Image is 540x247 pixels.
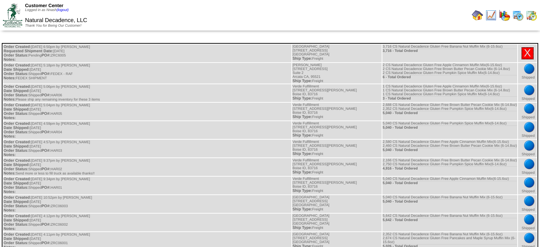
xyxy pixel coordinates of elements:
span: Order Created: [4,63,31,68]
td: [DATE] 4:59pm by [PERSON_NAME] [DATE] Shipped HAR04 [3,121,291,139]
span: Date Shipped: [4,181,30,186]
span: Order Status: [4,149,28,153]
span: Order Status: [4,186,28,190]
td: [DATE] 6:50pm by [PERSON_NAME] [DATE] Pending ZRC6005 [3,44,291,62]
td: Shipped [518,140,537,157]
span: Order Created: [4,45,31,49]
span: Notes: [4,190,16,194]
img: ZoRoCo_Logo(Green%26Foil)%20jpg.webp [3,3,22,27]
td: Shipped [518,177,537,194]
span: Ship Type: [293,207,312,211]
td: 2 CS Natural Decadence Gluten Free Apple Cinnamon Muffin Mix(6-15.6oz) 2 CS Natural Decadence Glu... [382,63,517,84]
span: Order Created: [4,177,31,181]
img: bluedot.png [524,85,535,96]
td: [DATE] 5:18pm by [PERSON_NAME] [DATE] Shipped FEDEX - RAF FEDEX SHIPMENT [3,63,291,84]
td: Verde Fulfillment [STREET_ADDRESS][PERSON_NAME] Boise ID, 83716 Freight [292,121,382,139]
td: 2,166 CS Natural Decadence Gluten Free Brown Butter Pecan Cookie Mix (6-14.8oz) 2,750 CS Natural ... [382,158,517,176]
td: 2,580 CS Natural Decadence Gluten Free Apple Cinnamon Muffin Mix(6-15.6oz) 2,460 CS Natural Decad... [382,140,517,157]
img: bluedot.png [524,103,535,114]
span: Notes: [4,76,16,80]
span: Order Created: [4,232,31,237]
td: Shipped [518,103,537,120]
td: [GEOGRAPHIC_DATA] [STREET_ADDRESS] [GEOGRAPHIC_DATA] Freight [292,44,382,62]
span: PO#: [42,241,51,245]
span: Date Shipped: [4,68,30,72]
img: line_graph.gif [485,10,497,21]
td: 5,040 CS Natural Decadence Gluten Free Pumpkin Spice Muffin Mix(6-14.8oz) [382,121,517,139]
span: PO#: [42,53,51,58]
td: Verde Fulfillment [STREET_ADDRESS][PERSON_NAME] Boise ID, 83716 Freight [292,158,382,176]
span: Notes: [4,208,16,213]
span: Requested Shipment Date: [4,49,53,53]
span: Order Status: [4,93,28,97]
td: 5,040 CS Natural Decadence Gluten Free Banana Nut Muffin Mix (6-15.6oz) [382,195,517,213]
img: graph.gif [499,10,510,21]
span: Order Status: [4,53,28,58]
span: Notes: [4,97,16,102]
span: PO#: [42,72,51,76]
span: Order Status: [4,112,28,116]
span: Date Shipped: [4,144,30,149]
td: 3,716 CS Natural Decadence Gluten Free Banana Nut Muffin Mix (6-15.6oz) [382,44,517,62]
td: Shipped [518,158,537,176]
span: Ship Type: [293,57,312,61]
div: 3 - Total Ordered [383,96,517,101]
span: Order Status: [4,241,28,245]
div: 3,716 - Total Ordered [383,49,517,53]
span: PO#: [42,112,51,116]
span: Date Shipped: [4,107,30,112]
span: Order Created: [4,140,31,144]
td: Verde Fulfillment [STREET_ADDRESS][PERSON_NAME] Boise ID, 83716 Freight [292,140,382,157]
span: Date Shipped: [4,126,30,130]
td: 5,040 CS Natural Decadence Gluten Free Apple Cinnamon Muffin Mix(6-15.6oz) [382,177,517,194]
a: (logout) [56,8,69,12]
span: Notes: [4,171,16,176]
span: Order Created: [4,195,31,200]
div: 5,040 - Total Ordered [383,111,517,115]
img: bluedot.png [524,214,535,225]
td: Shipped [518,214,537,231]
span: Notes: [4,227,16,231]
span: Notes: [4,153,16,157]
span: PO#: [42,204,51,208]
div: 5,040 - Total Ordered [383,125,517,130]
span: Notes: [4,58,16,62]
img: home.gif [472,10,483,21]
span: Customer Center [25,3,63,8]
span: Natural Decadence, LLC [25,17,87,23]
td: 1 CS Natural Decadence Gluten Free Apple Cinnamon Muffin Mix(6-15.6oz) 1 CS Natural Decadence Glu... [382,84,517,102]
img: bluedot.png [524,232,535,244]
span: Ship Type: [293,115,312,119]
div: 5,040 - Total Ordered [383,148,517,152]
span: PO#: [42,149,51,153]
span: PO#: [42,222,51,227]
td: [PERSON_NAME] [STREET_ADDRESS] Suite 2 Arcata CA, 95521 Freight [292,63,382,84]
span: Order Status: [4,222,28,227]
td: [GEOGRAPHIC_DATA] [STREET_ADDRESS] [GEOGRAPHIC_DATA] Freight [292,195,382,213]
span: Notes: [4,134,16,139]
td: Verde Fulfillment [STREET_ADDRESS][PERSON_NAME] Boise ID, 83716 Freight [292,177,382,194]
span: Order Created: [4,103,31,107]
span: Date Shipped: [4,163,30,167]
img: bluedot.png [524,159,535,170]
span: Order Created: [4,214,31,218]
span: Date Shipped: [4,89,30,93]
img: bluedot.png [524,140,535,151]
td: 2,688 CS Natural Decadence Gluten Free Brown Butter Pecan Cookie Mix (6-14.8oz) 2,352 CS Natural ... [382,103,517,120]
span: Order Created: [4,85,31,89]
td: [DATE] 5:04pm by [PERSON_NAME] [DATE] Shipped HAR05 [3,103,291,120]
span: Order Created: [4,122,31,126]
td: Verde Fulfillment [STREET_ADDRESS][PERSON_NAME] Boise ID, 83716 Freight [292,103,382,120]
span: Date Shipped: [4,218,30,222]
td: [DATE] 4:12pm by [PERSON_NAME] [DATE] Shipped ZRC06002 [3,214,291,231]
div: 5,642 - Total Ordered [383,218,517,222]
td: [DATE] 5:06pm by [PERSON_NAME] [DATE] Shipped HAR06 Please ship any remaining inventory for these... [3,84,291,102]
div: 5,040 - Total Ordered [383,181,517,185]
td: Shipped [518,63,537,84]
td: Shipped [518,84,537,102]
a: X [524,47,531,59]
span: PO#: [42,167,51,171]
img: bluedot.png [524,122,535,133]
span: Ship Type: [293,189,312,193]
span: Order Status: [4,130,28,134]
